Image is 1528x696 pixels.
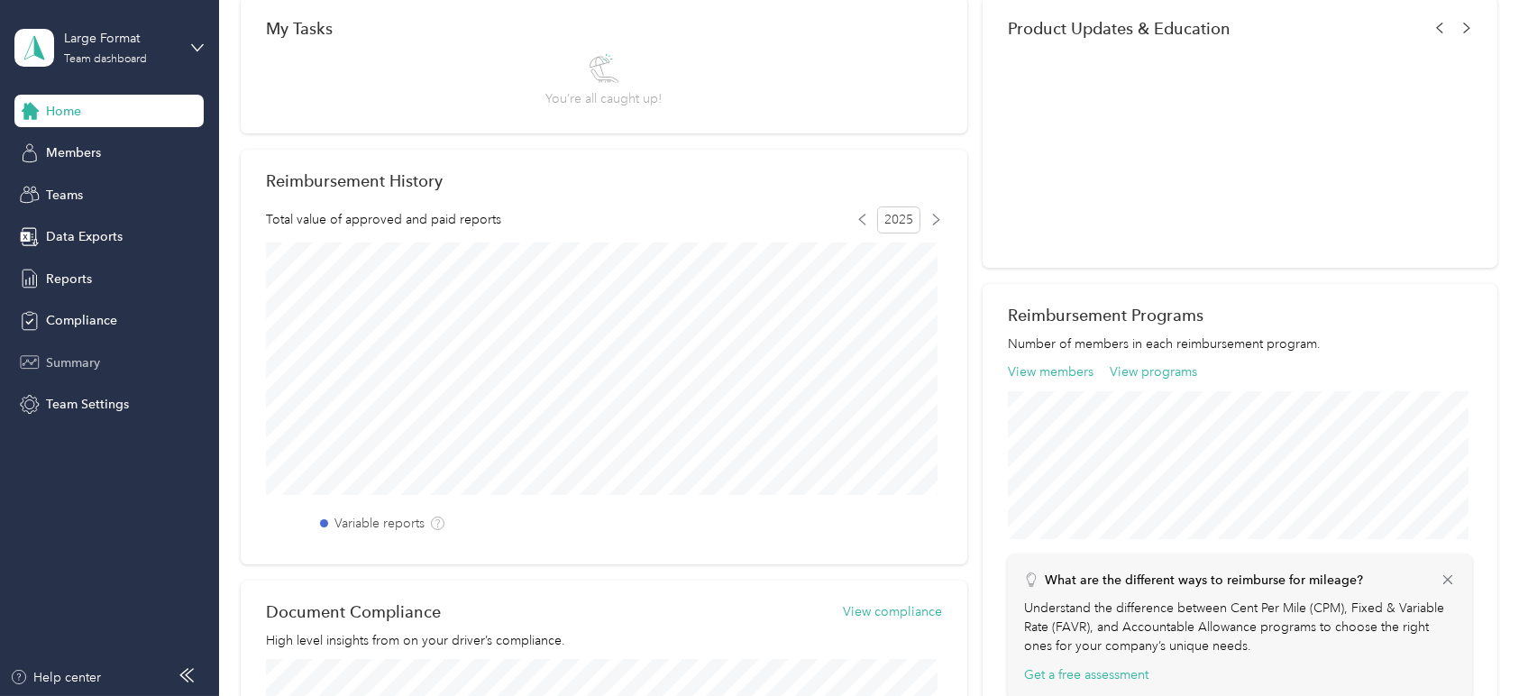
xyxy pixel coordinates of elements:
span: Members [46,143,101,162]
span: Data Exports [46,227,123,246]
div: Large Format [64,29,177,48]
span: Reports [46,270,92,288]
p: Number of members in each reimbursement program. [1008,334,1471,353]
span: 2025 [877,206,920,234]
button: Get a free assessment [1024,665,1148,684]
button: View compliance [843,602,942,621]
span: Home [46,102,81,121]
div: Team dashboard [64,54,147,65]
span: You’re all caught up! [545,89,662,108]
div: My Tasks [266,19,941,38]
span: Compliance [46,311,117,330]
span: Team Settings [46,395,129,414]
span: Product Updates & Education [1008,19,1231,38]
span: Teams [46,186,83,205]
button: Help center [10,668,102,687]
span: Total value of approved and paid reports [266,210,501,229]
h2: Document Compliance [266,602,441,621]
button: View programs [1110,362,1197,381]
button: View members [1008,362,1093,381]
p: High level insights from on your driver’s compliance. [266,631,941,650]
h2: Reimbursement Programs [1008,306,1471,325]
p: What are the different ways to reimburse for mileage? [1045,571,1363,590]
h2: Reimbursement History [266,171,443,190]
p: Understand the difference between Cent Per Mile (CPM), Fixed & Variable Rate (FAVR), and Accounta... [1024,599,1456,655]
iframe: Everlance-gr Chat Button Frame [1427,595,1528,696]
span: Summary [46,353,100,372]
label: Variable reports [334,514,425,533]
